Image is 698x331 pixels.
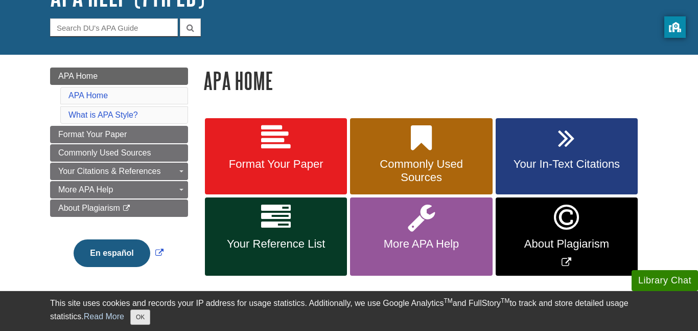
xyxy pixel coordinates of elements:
a: Commonly Used Sources [350,118,492,195]
a: About Plagiarism [50,200,188,217]
button: En español [74,239,150,267]
span: Format Your Paper [213,158,339,171]
div: This site uses cookies and records your IP address for usage statistics. Additionally, we use Goo... [50,297,648,325]
span: More APA Help [358,237,484,251]
span: About Plagiarism [58,204,120,212]
span: About Plagiarism [503,237,630,251]
button: Close [130,310,150,325]
sup: TM [501,297,509,304]
span: Format Your Paper [58,130,127,139]
a: Format Your Paper [50,126,188,143]
span: Your Citations & References [58,167,160,175]
a: More APA Help [50,181,188,198]
button: Library Chat [632,270,698,291]
input: Search DU's APA Guide [50,18,178,36]
a: Your Citations & References [50,163,188,180]
span: APA Home [58,72,98,80]
a: What is APA Style? [68,111,138,119]
span: Commonly Used Sources [58,148,151,157]
span: Your In-Text Citations [503,158,630,171]
a: APA Home [68,91,108,100]
a: Link opens in new window [496,197,638,276]
span: Commonly Used Sources [358,158,484,184]
span: Your Reference List [213,237,339,251]
span: More APA Help [58,185,113,194]
a: Link opens in new window [71,249,166,257]
i: This link opens in a new window [122,205,131,212]
a: Commonly Used Sources [50,144,188,162]
button: privacy banner [664,16,686,38]
a: Your In-Text Citations [496,118,638,195]
h1: APA Home [203,68,648,94]
a: Read More [84,312,124,321]
a: Your Reference List [205,197,347,276]
a: APA Home [50,68,188,85]
a: More APA Help [350,197,492,276]
a: Format Your Paper [205,118,347,195]
div: Guide Page Menu [50,68,188,284]
sup: TM [444,297,452,304]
